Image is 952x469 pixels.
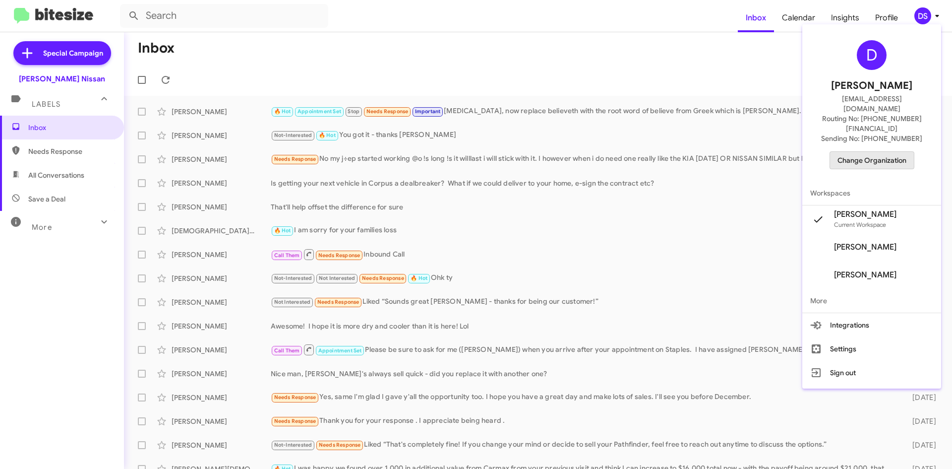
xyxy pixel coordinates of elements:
span: [PERSON_NAME] [834,209,896,219]
span: [PERSON_NAME] [834,242,896,252]
button: Settings [802,337,941,361]
span: More [802,289,941,313]
span: Sending No: [PHONE_NUMBER] [821,134,922,143]
div: D [857,40,887,70]
span: Current Workspace [834,221,886,228]
span: Workspaces [802,181,941,205]
span: [PERSON_NAME] [834,270,896,280]
button: Sign out [802,361,941,385]
span: Routing No: [PHONE_NUMBER][FINANCIAL_ID] [814,114,929,134]
span: [EMAIL_ADDRESS][DOMAIN_NAME] [814,94,929,114]
button: Integrations [802,313,941,337]
span: [PERSON_NAME] [831,78,912,94]
button: Change Organization [830,151,914,169]
span: Change Organization [837,152,906,169]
